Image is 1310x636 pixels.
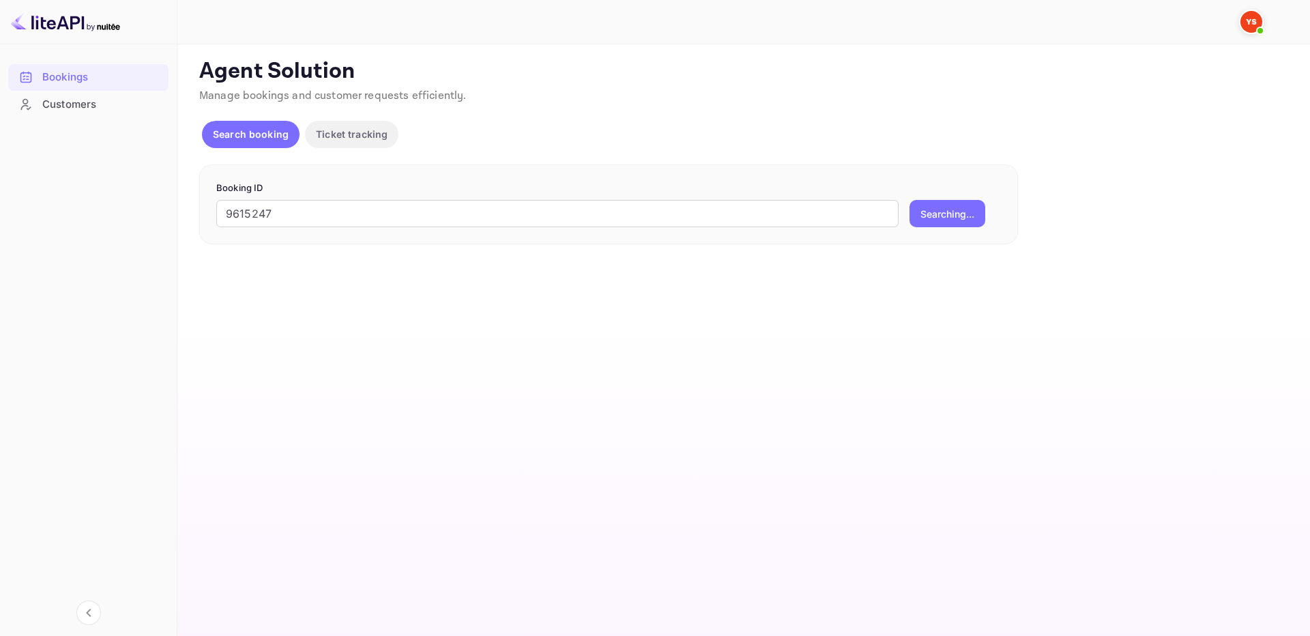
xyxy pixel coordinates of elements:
div: Customers [8,91,169,118]
div: Bookings [8,64,169,91]
p: Search booking [213,127,289,141]
span: Manage bookings and customer requests efficiently. [199,89,467,103]
a: Bookings [8,64,169,89]
p: Agent Solution [199,58,1285,85]
img: LiteAPI logo [11,11,120,33]
p: Booking ID [216,182,1001,195]
a: Customers [8,91,169,117]
button: Collapse navigation [76,601,101,625]
div: Bookings [42,70,162,85]
input: Enter Booking ID (e.g., 63782194) [216,200,899,227]
img: Yandex Support [1240,11,1262,33]
p: Ticket tracking [316,127,388,141]
button: Searching... [909,200,985,227]
div: Customers [42,97,162,113]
